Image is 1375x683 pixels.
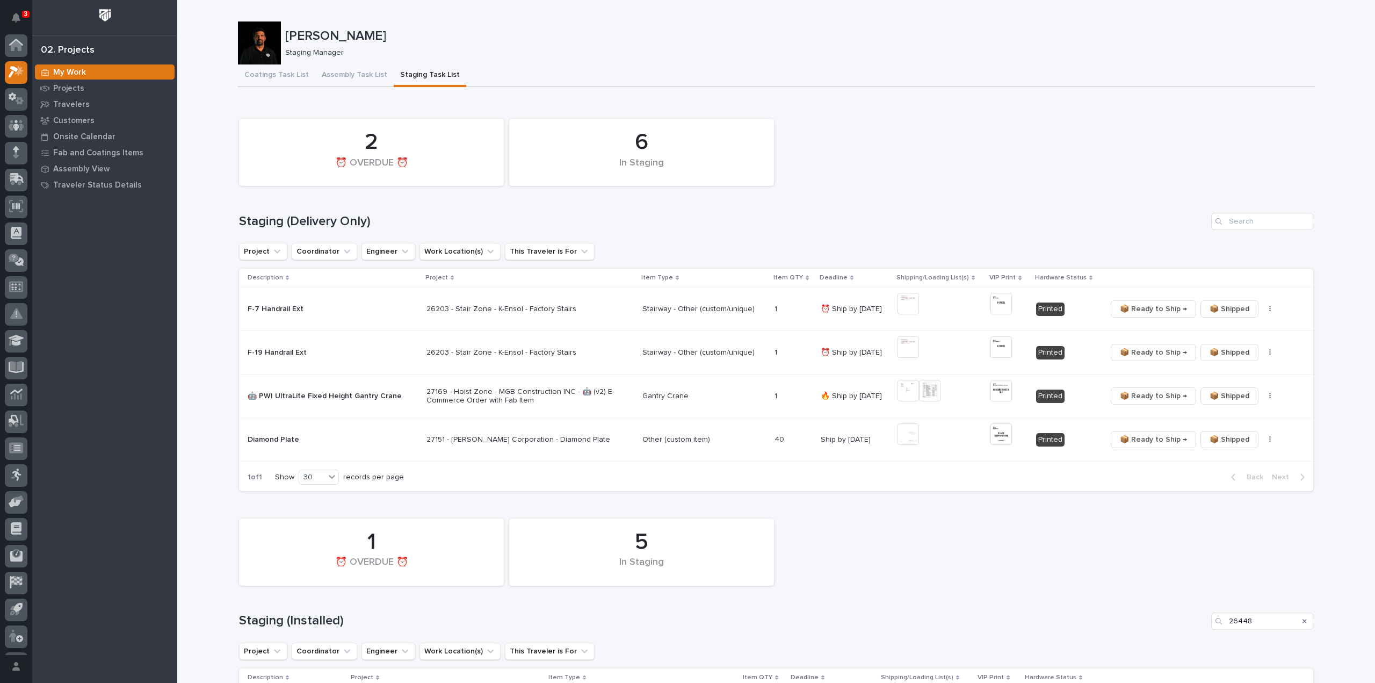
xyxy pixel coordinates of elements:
[426,387,614,406] p: 27169 - Hoist Zone - MGB Construction INC - 🤖 (v2) E-Commerce Order with Fab Item
[1036,346,1065,360] div: Printed
[1120,433,1187,446] span: 📦 Ready to Ship →
[821,435,889,444] p: Ship by [DATE]
[95,5,115,25] img: Workspace Logo
[5,6,27,29] button: Notifications
[1222,472,1268,482] button: Back
[642,435,766,444] p: Other (custom item)
[419,643,501,660] button: Work Location(s)
[426,435,614,444] p: 27151 - [PERSON_NAME] Corporation - Diamond Plate
[419,243,501,260] button: Work Location(s)
[257,557,486,579] div: ⏰ OVERDUE ⏰
[285,48,1306,57] p: Staging Manager
[257,529,486,556] div: 1
[820,272,848,284] p: Deadline
[248,346,309,357] p: F-19 Handrail Ext
[41,45,95,56] div: 02. Projects
[24,10,27,18] p: 3
[32,80,177,96] a: Projects
[53,148,143,158] p: Fab and Coatings Items
[527,557,756,579] div: In Staging
[13,13,27,30] div: Notifications3
[775,433,786,444] p: 40
[53,132,115,142] p: Onsite Calendar
[1036,303,1065,316] div: Printed
[53,68,86,77] p: My Work
[1200,387,1258,405] button: 📦 Shipped
[285,28,1311,44] p: [PERSON_NAME]
[361,643,415,660] button: Engineer
[775,303,779,314] p: 1
[238,64,315,87] button: Coatings Task List
[239,287,1313,331] tr: F-7 Handrail ExtF-7 Handrail Ext 26203 - Stair Zone - K-Ensol - Factory StairsStairway - Other (c...
[239,331,1313,375] tr: F-19 Handrail ExtF-19 Handrail Ext 26203 - Stair Zone - K-Ensol - Factory StairsStairway - Other ...
[527,129,756,156] div: 6
[1111,387,1196,405] button: 📦 Ready to Ship →
[821,392,889,401] p: 🔥 Ship by [DATE]
[239,418,1313,462] tr: Diamond PlateDiamond Plate 27151 - [PERSON_NAME] Corporation - Diamond PlateOther (custom item)40...
[257,129,486,156] div: 2
[53,100,90,110] p: Travelers
[53,116,95,126] p: Customers
[1120,346,1187,359] span: 📦 Ready to Ship →
[1111,300,1196,318] button: 📦 Ready to Ship →
[642,348,766,357] p: Stairway - Other (custom/unique)
[642,305,766,314] p: Stairway - Other (custom/unique)
[1200,300,1258,318] button: 📦 Shipped
[1268,472,1313,482] button: Next
[239,214,1207,229] h1: Staging (Delivery Only)
[1035,272,1087,284] p: Hardware Status
[773,272,803,284] p: Item QTY
[32,145,177,161] a: Fab and Coatings Items
[641,272,673,284] p: Item Type
[1200,344,1258,361] button: 📦 Shipped
[275,473,294,482] p: Show
[53,164,110,174] p: Assembly View
[53,181,142,190] p: Traveler Status Details
[299,472,325,483] div: 30
[505,243,595,260] button: This Traveler is For
[426,348,614,357] p: 26203 - Stair Zone - K-Ensol - Factory Stairs
[1272,472,1296,482] span: Next
[1111,431,1196,448] button: 📦 Ready to Ship →
[32,177,177,193] a: Traveler Status Details
[257,157,486,180] div: ⏰ OVERDUE ⏰
[239,643,287,660] button: Project
[1211,213,1313,230] input: Search
[989,272,1016,284] p: VIP Print
[1210,433,1249,446] span: 📦 Shipped
[53,84,84,94] p: Projects
[1036,433,1065,447] div: Printed
[1200,431,1258,448] button: 📦 Shipped
[1036,390,1065,403] div: Printed
[821,348,889,357] p: ⏰ Ship by [DATE]
[32,64,177,80] a: My Work
[361,243,415,260] button: Engineer
[821,305,889,314] p: ⏰ Ship by [DATE]
[292,243,357,260] button: Coordinator
[896,272,969,284] p: Shipping/Loading List(s)
[1210,390,1249,402] span: 📦 Shipped
[239,613,1207,629] h1: Staging (Installed)
[32,161,177,177] a: Assembly View
[394,64,466,87] button: Staging Task List
[1211,613,1313,630] input: Search
[239,464,271,491] p: 1 of 1
[426,305,614,314] p: 26203 - Stair Zone - K-Ensol - Factory Stairs
[775,346,779,357] p: 1
[32,96,177,112] a: Travelers
[343,473,404,482] p: records per page
[248,433,301,444] p: Diamond Plate
[1210,303,1249,315] span: 📦 Shipped
[248,272,283,284] p: Description
[1240,472,1263,482] span: Back
[505,643,595,660] button: This Traveler is For
[248,303,306,314] p: F-7 Handrail Ext
[239,375,1313,418] tr: 🤖 PWI UltraLite Fixed Height Gantry Crane🤖 PWI UltraLite Fixed Height Gantry Crane 27169 - Hoist ...
[527,157,756,180] div: In Staging
[1111,344,1196,361] button: 📦 Ready to Ship →
[32,112,177,128] a: Customers
[775,390,779,401] p: 1
[1210,346,1249,359] span: 📦 Shipped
